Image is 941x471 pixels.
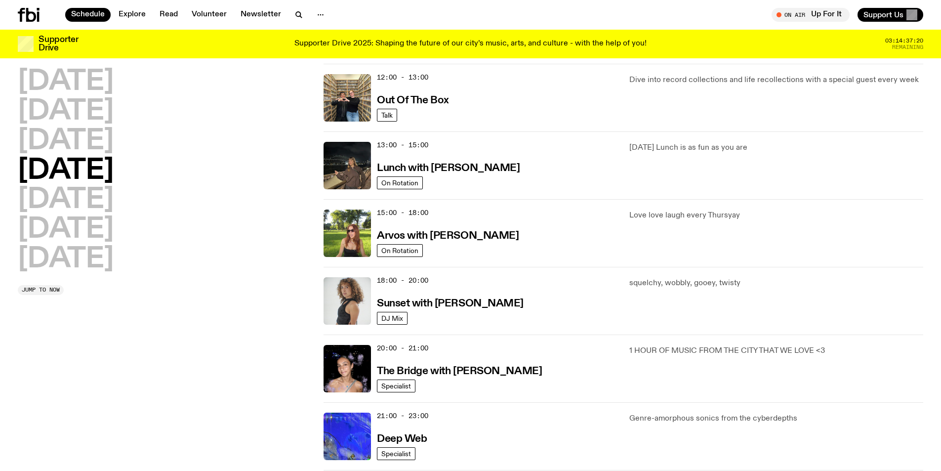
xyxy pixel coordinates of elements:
a: Read [154,8,184,22]
h3: Arvos with [PERSON_NAME] [377,231,519,241]
button: [DATE] [18,128,114,155]
span: Talk [381,111,393,119]
button: [DATE] [18,186,114,214]
p: squelchy, wobbly, gooey, twisty [629,277,923,289]
button: Jump to now [18,285,64,295]
button: [DATE] [18,98,114,126]
a: Explore [113,8,152,22]
a: Deep Web [377,432,427,444]
a: DJ Mix [377,312,408,325]
span: 18:00 - 20:00 [377,276,428,285]
h3: Out Of The Box [377,95,449,106]
span: Specialist [381,450,411,457]
a: Volunteer [186,8,233,22]
h3: Lunch with [PERSON_NAME] [377,163,520,173]
span: On Rotation [381,179,418,186]
img: Lizzie Bowles is sitting in a bright green field of grass, with dark sunglasses and a black top. ... [324,210,371,257]
span: Support Us [863,10,903,19]
a: Lunch with [PERSON_NAME] [377,161,520,173]
p: Supporter Drive 2025: Shaping the future of our city’s music, arts, and culture - with the help o... [294,40,647,48]
p: Dive into record collections and life recollections with a special guest every week [629,74,923,86]
img: An abstract artwork, in bright blue with amorphous shapes, illustrated shimmers and small drawn c... [324,413,371,460]
button: [DATE] [18,216,114,244]
a: The Bridge with [PERSON_NAME] [377,364,542,377]
a: Specialist [377,380,415,392]
a: On Rotation [377,176,423,189]
a: Arvos with [PERSON_NAME] [377,229,519,241]
h3: Supporter Drive [39,36,78,52]
span: Specialist [381,382,411,389]
span: DJ Mix [381,314,403,322]
button: [DATE] [18,68,114,96]
span: Remaining [892,44,923,50]
img: Tangela looks past her left shoulder into the camera with an inquisitive look. She is wearing a s... [324,277,371,325]
button: Support Us [858,8,923,22]
a: On Rotation [377,244,423,257]
p: Love love laugh every Thursyay [629,210,923,221]
a: Sunset with [PERSON_NAME] [377,297,524,309]
span: 13:00 - 15:00 [377,140,428,150]
h3: The Bridge with [PERSON_NAME] [377,366,542,377]
a: Newsletter [235,8,287,22]
p: 1 HOUR OF MUSIC FROM THE CITY THAT WE LOVE <3 [629,345,923,357]
a: Schedule [65,8,111,22]
img: Izzy Page stands above looking down at Opera Bar. She poses in front of the Harbour Bridge in the... [324,142,371,189]
span: On Rotation [381,247,418,254]
a: Specialist [377,447,415,460]
h3: Sunset with [PERSON_NAME] [377,299,524,309]
p: Genre-amorphous sonics from the cyberdepths [629,413,923,425]
span: 12:00 - 13:00 [377,73,428,82]
span: 03:14:37:20 [885,38,923,43]
button: On AirUp For It [772,8,850,22]
button: [DATE] [18,246,114,273]
span: Jump to now [22,287,60,293]
a: Out Of The Box [377,93,449,106]
h3: Deep Web [377,434,427,444]
a: Talk [377,109,397,122]
p: [DATE] Lunch is as fun as you are [629,142,923,154]
span: 21:00 - 23:00 [377,411,428,421]
button: [DATE] [18,157,114,185]
span: 15:00 - 18:00 [377,208,428,217]
img: Matt and Kate stand in the music library and make a heart shape with one hand each. [324,74,371,122]
span: 20:00 - 21:00 [377,343,428,353]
